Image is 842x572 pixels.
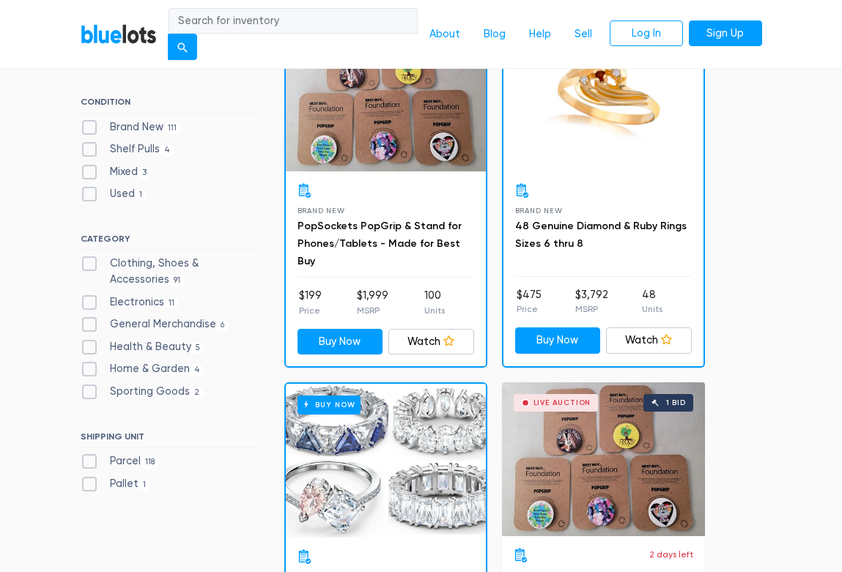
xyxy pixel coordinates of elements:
[357,288,388,317] li: $1,999
[81,384,204,400] label: Sporting Goods
[563,21,604,48] a: Sell
[81,339,205,355] label: Health & Beauty
[642,287,662,316] li: 48
[81,97,259,113] h6: CONDITION
[517,287,542,316] li: $475
[610,21,683,47] a: Log In
[216,320,229,332] span: 6
[139,479,151,491] span: 1
[81,186,147,202] label: Used
[298,220,462,267] a: PopSockets PopGrip & Stand for Phones/Tablets - Made for Best Buy
[191,342,205,354] span: 5
[81,361,205,377] label: Home & Garden
[169,8,418,34] input: Search for inventory
[160,144,175,156] span: 4
[357,304,388,317] p: MSRP
[164,297,180,309] span: 11
[190,387,204,398] span: 2
[503,18,703,171] a: Buy Now
[141,456,160,468] span: 118
[163,122,182,134] span: 111
[135,190,147,201] span: 1
[286,18,486,171] a: Buy Now
[298,329,383,355] a: Buy Now
[533,399,591,406] div: Live Auction
[606,327,692,354] a: Watch
[517,21,563,48] a: Help
[169,275,185,286] span: 91
[472,21,517,48] a: Blog
[81,453,160,469] label: Parcel
[515,327,601,354] a: Buy Now
[190,365,205,376] span: 4
[424,304,445,317] p: Units
[81,23,157,45] a: BlueLots
[81,294,180,311] label: Electronics
[298,207,345,215] span: Brand New
[286,384,486,538] a: Buy Now
[138,167,152,179] span: 3
[81,476,151,492] label: Pallet
[81,141,175,157] label: Shelf Pulls
[418,21,472,48] a: About
[81,234,259,250] h6: CATEGORY
[81,119,182,135] label: Brand New
[649,548,693,561] p: 2 days left
[299,304,322,317] p: Price
[424,288,445,317] li: 100
[515,207,563,215] span: Brand New
[81,256,259,287] label: Clothing, Shoes & Accessories
[575,302,608,316] p: MSRP
[666,399,686,406] div: 1 bid
[81,164,152,180] label: Mixed
[502,382,705,536] a: Live Auction 1 bid
[81,431,259,447] h6: SHIPPING UNIT
[575,287,608,316] li: $3,792
[689,21,762,47] a: Sign Up
[388,329,474,355] a: Watch
[515,220,687,250] a: 48 Genuine Diamond & Ruby Rings Sizes 6 thru 8
[299,288,322,317] li: $199
[298,395,361,414] h6: Buy Now
[81,316,229,333] label: General Merchandise
[517,302,542,316] p: Price
[642,302,662,316] p: Units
